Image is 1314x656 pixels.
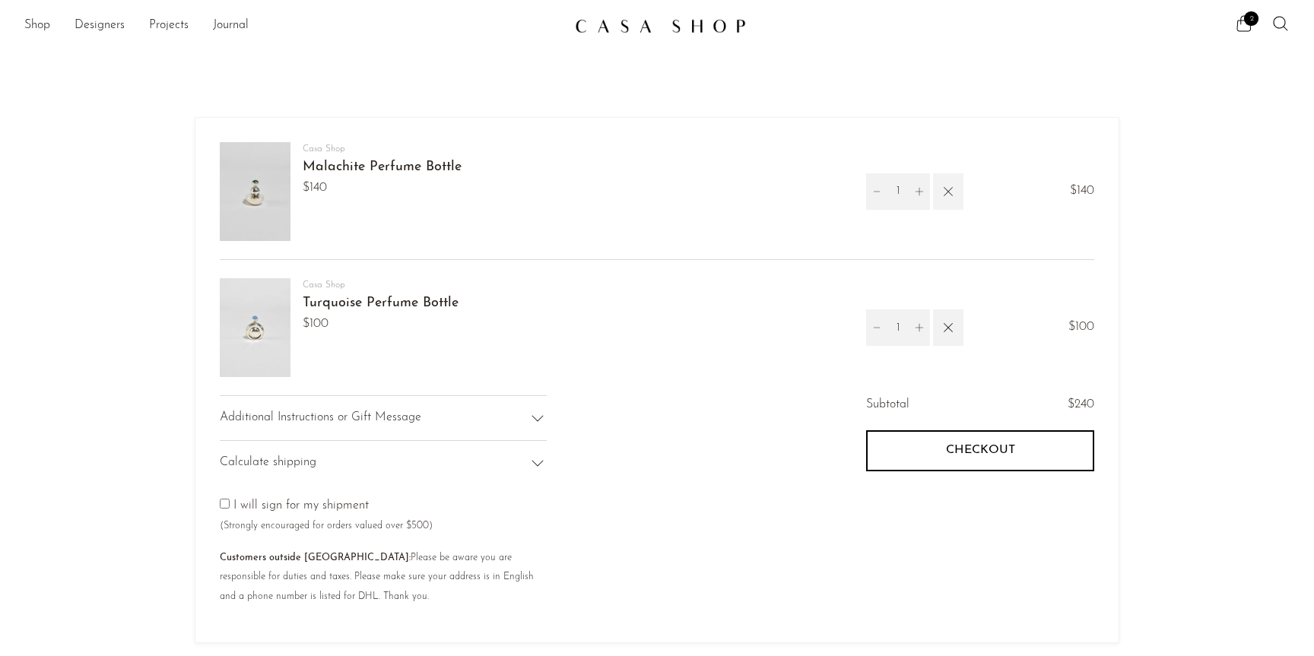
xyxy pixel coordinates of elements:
a: Journal [213,16,249,36]
input: Quantity [887,173,909,210]
a: Casa Shop [303,280,345,290]
span: $100 [1068,318,1094,338]
a: Shop [24,16,50,36]
input: Quantity [887,309,909,346]
span: Subtotal [866,395,909,415]
a: Turquoise Perfume Bottle [303,296,459,310]
label: I will sign for my shipment [220,499,433,531]
iframe: PayPal-paypal [866,498,1094,539]
nav: Desktop navigation [24,13,563,39]
button: Checkout [866,430,1094,471]
button: Decrement [866,173,887,210]
a: Casa Shop [303,144,345,154]
b: Customers outside [GEOGRAPHIC_DATA]: [220,553,411,563]
a: Designers [75,16,125,36]
img: Turquoise Perfume Bottle [220,278,290,377]
span: $140 [1070,182,1094,201]
a: Projects [149,16,189,36]
button: Increment [909,309,930,346]
img: Malachite Perfume Bottle [220,142,290,241]
button: Increment [909,173,930,210]
span: Calculate shipping [220,453,316,473]
span: Additional Instructions or Gift Message [220,408,421,428]
span: $240 [1068,398,1094,410]
button: Decrement [866,309,887,346]
span: $100 [303,315,459,334]
small: (Strongly encouraged for orders valued over $500) [220,521,433,531]
div: Additional Instructions or Gift Message [220,395,547,440]
span: $140 [303,179,462,198]
ul: NEW HEADER MENU [24,13,563,39]
div: Calculate shipping [220,440,547,485]
a: Malachite Perfume Bottle [303,160,462,174]
span: Checkout [946,443,1015,458]
span: 2 [1244,11,1258,26]
small: Please be aware you are responsible for duties and taxes. Please make sure your address is in Eng... [220,553,534,601]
